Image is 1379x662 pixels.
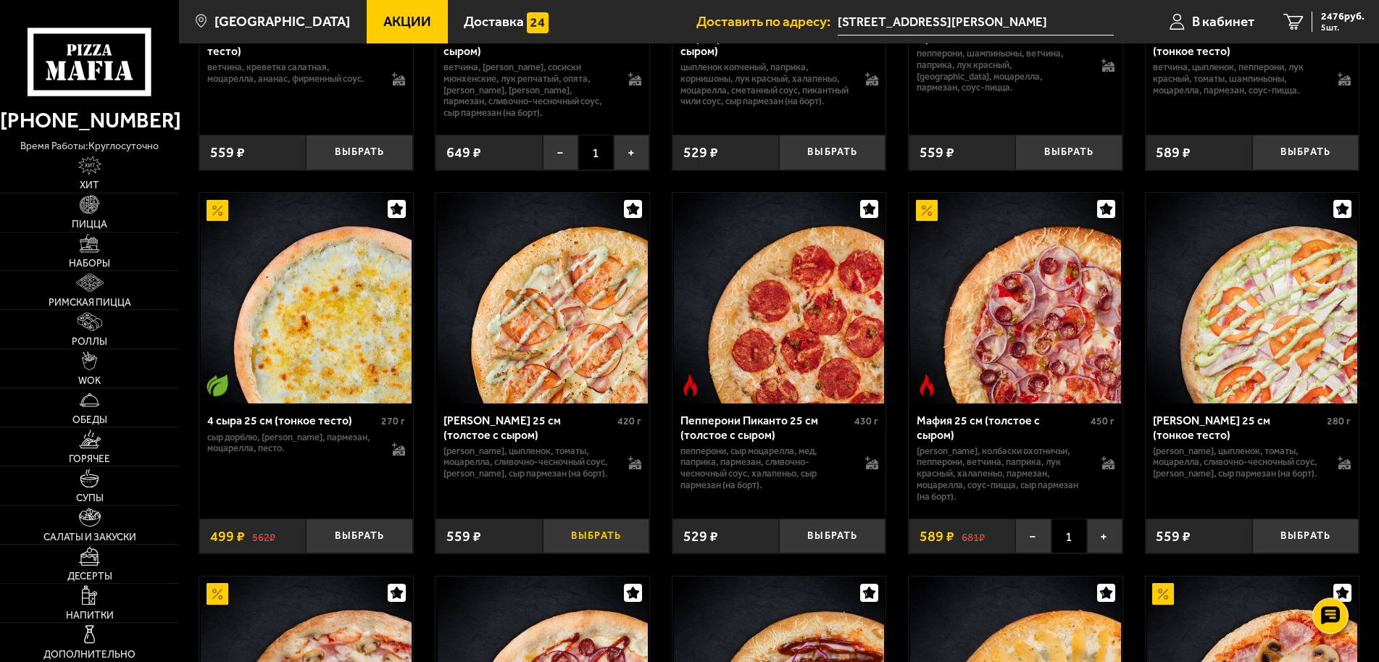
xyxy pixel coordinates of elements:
[543,135,578,170] button: −
[1153,62,1323,96] p: ветчина, цыпленок, пепперони, лук красный, томаты, шампиньоны, моцарелла, пармезан, соус-пицца.
[1051,519,1087,554] span: 1
[207,374,228,396] img: Вегетарианское блюдо
[383,14,431,28] span: Акции
[683,143,718,161] span: 529 ₽
[680,30,851,58] div: Фермерская 25 см (толстое с сыром)
[1153,445,1323,480] p: [PERSON_NAME], цыпленок, томаты, моцарелла, сливочно-чесночный соус, [PERSON_NAME], сыр пармезан ...
[779,519,886,554] button: Выбрать
[917,414,1087,441] div: Мафия 25 см (толстое с сыром)
[306,135,412,170] button: Выбрать
[252,529,275,543] s: 562 ₽
[1153,414,1323,441] div: [PERSON_NAME] 25 см (тонкое тесто)
[72,337,107,347] span: Роллы
[49,298,131,308] span: Римская пицца
[672,193,886,403] a: Острое блюдоПепперони Пиканто 25 см (толстое с сыром)
[1152,583,1174,605] img: Акционный
[207,414,378,427] div: 4 сыра 25 см (тонкое тесто)
[527,12,549,34] img: 15daf4d41897b9f0e9f617042186c801.svg
[446,143,481,161] span: 649 ₽
[207,62,378,85] p: ветчина, креветка салатная, моцарелла, ананас, фирменный соус.
[443,62,614,119] p: ветчина, [PERSON_NAME], сосиски мюнхенские, лук репчатый, опята, [PERSON_NAME], [PERSON_NAME], па...
[779,135,886,170] button: Выбрать
[916,200,938,222] img: Акционный
[854,415,878,427] span: 430 г
[43,650,136,660] span: Дополнительно
[1146,193,1359,403] a: Чикен Ранч 25 см (тонкое тесто)
[207,30,378,58] div: Гавайская 25 см (тонкое тесто)
[214,14,350,28] span: [GEOGRAPHIC_DATA]
[43,532,136,542] span: Салаты и закуски
[578,135,614,170] span: 1
[917,445,1087,503] p: [PERSON_NAME], колбаски охотничьи, пепперони, ветчина, паприка, лук красный, халапеньо, пармезан,...
[680,414,851,441] div: Пепперони Пиканто 25 см (толстое с сыром)
[680,62,851,107] p: цыпленок копченый, паприка, корнишоны, лук красный, халапеньо, моцарелла, сметанный соус, пикантн...
[1156,143,1191,161] span: 589 ₽
[69,259,110,269] span: Наборы
[1321,23,1365,32] span: 5 шт.
[1015,135,1122,170] button: Выбрать
[72,415,107,425] span: Обеды
[674,193,884,403] img: Пепперони Пиканто 25 см (толстое с сыром)
[1192,14,1254,28] span: В кабинет
[962,529,985,543] s: 681 ₽
[543,519,649,554] button: Выбрать
[80,180,99,190] span: Хит
[210,143,245,161] span: 559 ₽
[69,454,110,464] span: Горячее
[1327,415,1351,427] span: 280 г
[443,414,614,441] div: [PERSON_NAME] 25 см (толстое с сыром)
[201,193,411,403] img: 4 сыра 25 см (тонкое тесто)
[436,193,649,403] a: Чикен Ранч 25 см (толстое с сыром)
[920,527,954,545] span: 589 ₽
[381,415,405,427] span: 270 г
[916,374,938,396] img: Острое блюдо
[464,14,524,28] span: Доставка
[207,432,378,455] p: сыр дорблю, [PERSON_NAME], пармезан, моцарелла, песто.
[680,374,701,396] img: Острое блюдо
[696,14,838,28] span: Доставить по адресу:
[207,583,228,605] img: Акционный
[438,193,648,403] img: Чикен Ранч 25 см (толстое с сыром)
[72,219,107,230] span: Пицца
[614,135,649,170] button: +
[683,527,718,545] span: 529 ₽
[838,9,1114,35] span: улица Генерала Хрулёва, 8к4
[1156,527,1191,545] span: 559 ₽
[680,445,851,491] p: пепперони, сыр Моцарелла, мед, паприка, пармезан, сливочно-чесночный соус, халапеньо, сыр пармеза...
[210,527,245,545] span: 499 ₽
[1147,193,1357,403] img: Чикен Ранч 25 см (тонкое тесто)
[66,611,114,621] span: Напитки
[920,143,954,161] span: 559 ₽
[1321,12,1365,22] span: 2476 руб.
[617,415,641,427] span: 420 г
[443,445,614,480] p: [PERSON_NAME], цыпленок, томаты, моцарелла, сливочно-чесночный соус, [PERSON_NAME], сыр пармезан ...
[917,48,1087,93] p: пепперони, шампиньоны, ветчина, паприка, лук красный, [GEOGRAPHIC_DATA], моцарелла, пармезан, соу...
[306,519,412,554] button: Выбрать
[1087,519,1122,554] button: +
[1252,519,1359,554] button: Выбрать
[1153,30,1323,58] div: [PERSON_NAME] 25 см (тонкое тесто)
[1091,415,1115,427] span: 450 г
[67,571,112,582] span: Десерты
[446,527,481,545] span: 559 ₽
[443,30,614,58] div: Мюнхен 25 см (толстое с сыром)
[199,193,413,403] a: АкционныйВегетарианское блюдо4 сыра 25 см (тонкое тесто)
[207,200,228,222] img: Акционный
[76,493,104,503] span: Супы
[1252,135,1359,170] button: Выбрать
[910,193,1120,403] img: Мафия 25 см (толстое с сыром)
[78,376,101,386] span: WOK
[1015,519,1051,554] button: −
[838,9,1114,35] input: Ваш адрес доставки
[909,193,1122,403] a: АкционныйОстрое блюдоМафия 25 см (толстое с сыром)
